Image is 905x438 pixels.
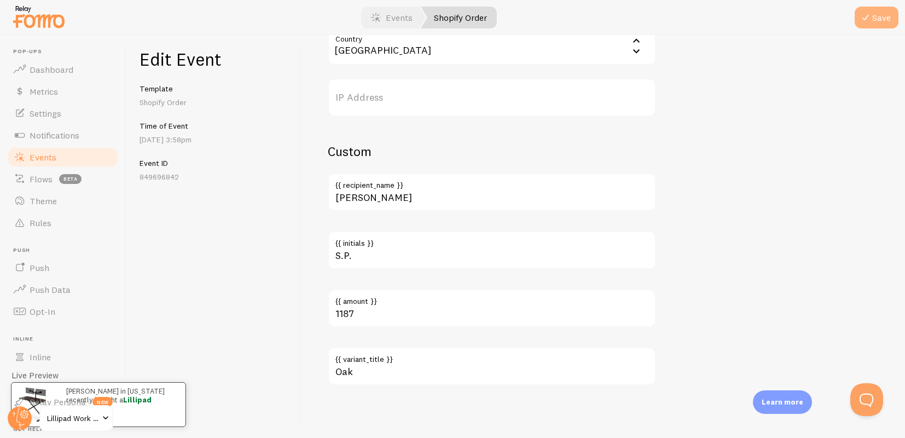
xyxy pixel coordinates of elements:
span: Metrics [30,86,58,97]
h5: Time of Event [140,121,288,131]
a: Dashboard [7,59,119,80]
span: Inline [13,336,119,343]
a: Events [7,146,119,168]
span: Dashboard [30,64,73,75]
span: Push Data [30,284,71,295]
span: Settings [30,108,61,119]
span: Theme [30,195,57,206]
p: Shopify Order [140,97,288,108]
label: {{ recipient_name }} [328,173,656,192]
a: Opt-In [7,301,119,322]
span: beta [59,174,82,184]
h1: Edit Event [140,48,288,71]
span: Lillipad Work Solutions [47,412,99,425]
label: {{ amount }} [328,289,656,308]
img: fomo-relay-logo-orange.svg [11,3,66,31]
a: Flows beta [7,168,119,190]
a: Metrics [7,80,119,102]
span: Notifications [30,130,79,141]
span: Pop-ups [13,48,119,55]
a: Notifications [7,124,119,146]
span: Push [13,247,119,254]
span: Flows [30,174,53,185]
h5: Event ID [140,158,288,168]
h5: Template [140,84,288,94]
a: Lillipad Work Solutions [39,405,113,431]
a: Settings [7,102,119,124]
a: Push Data [7,279,119,301]
span: Opt-In [30,306,55,317]
label: {{ variant_title }} [328,347,656,366]
span: Rules [30,217,51,228]
span: Events [30,152,56,163]
p: [DATE] 3:58pm [140,134,288,145]
iframe: Help Scout Beacon - Open [850,383,883,416]
p: Learn more [762,397,803,407]
a: Rules [7,212,119,234]
a: Theme [7,190,119,212]
label: {{ initials }} [328,231,656,250]
span: Push [30,262,49,273]
div: Learn more [753,390,812,414]
h2: Custom [328,143,656,160]
a: Relay Persona new [7,391,119,413]
span: Inline [30,351,51,362]
span: new [92,397,113,407]
span: Relay Persona [30,396,86,407]
p: 849696842 [140,171,288,182]
a: Inline [7,346,119,368]
span: Relay Persona [13,381,119,388]
label: IP Address [328,78,656,117]
a: Push [7,257,119,279]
